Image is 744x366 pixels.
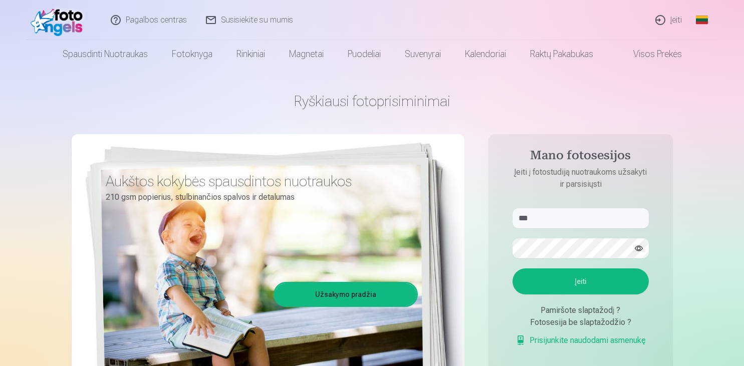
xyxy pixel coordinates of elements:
p: 210 gsm popierius, stulbinančios spalvos ir detalumas [106,190,410,204]
a: Puodeliai [336,40,393,68]
a: Suvenyrai [393,40,453,68]
img: /fa2 [31,4,88,36]
a: Fotoknyga [160,40,224,68]
div: Pamiršote slaptažodį ? [513,304,649,316]
a: Magnetai [277,40,336,68]
button: Įeiti [513,268,649,294]
a: Rinkiniai [224,40,277,68]
h1: Ryškiausi fotoprisiminimai [72,92,673,110]
a: Prisijunkite naudodami asmenukę [516,334,646,346]
a: Spausdinti nuotraukas [51,40,160,68]
h4: Mano fotosesijos [503,148,659,166]
div: Fotosesija be slaptažodžio ? [513,316,649,328]
a: Visos prekės [605,40,694,68]
a: Raktų pakabukas [518,40,605,68]
a: Užsakymo pradžia [275,283,416,305]
p: Įeiti į fotostudiją nuotraukoms užsakyti ir parsisiųsti [503,166,659,190]
h3: Aukštos kokybės spausdintos nuotraukos [106,172,410,190]
a: Kalendoriai [453,40,518,68]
